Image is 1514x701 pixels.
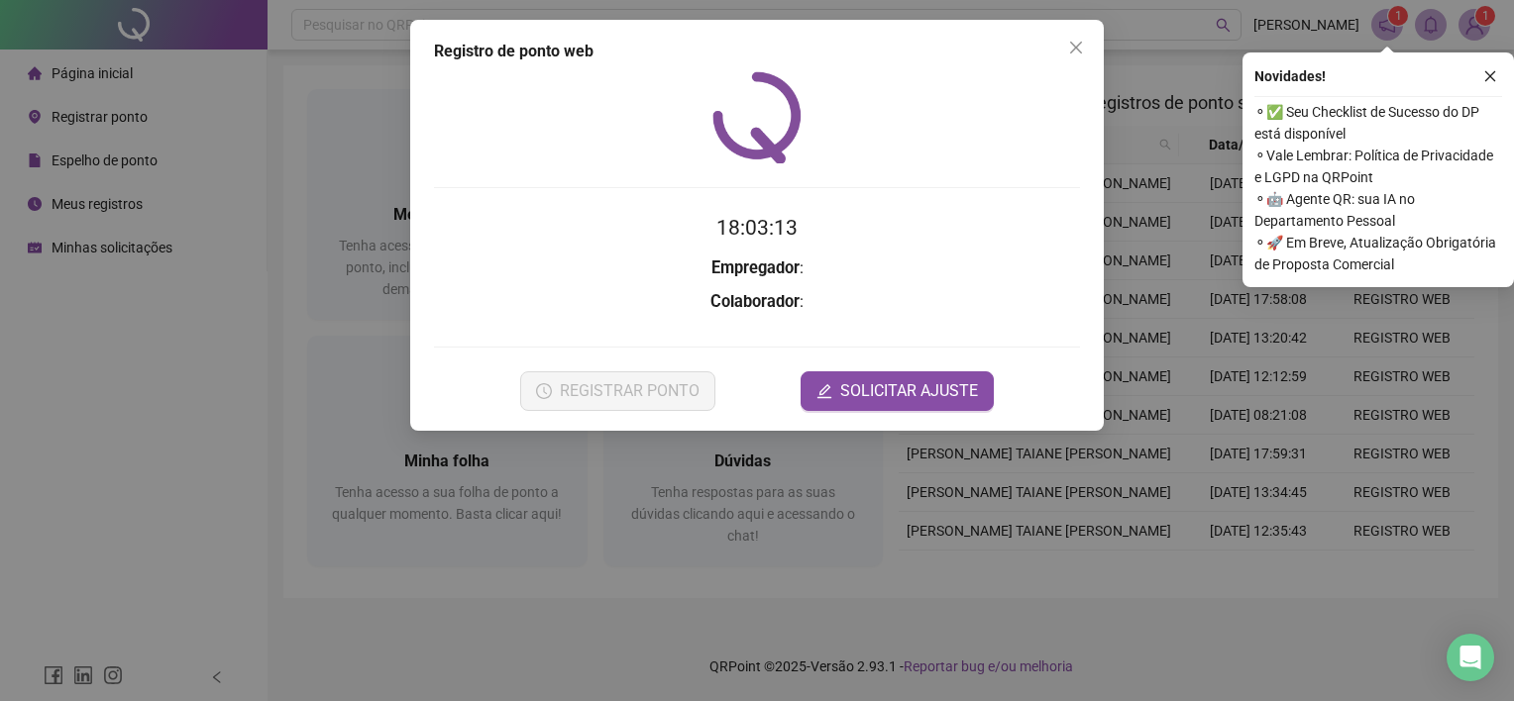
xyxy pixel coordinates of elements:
[1483,69,1497,83] span: close
[520,371,715,411] button: REGISTRAR PONTO
[1254,145,1502,188] span: ⚬ Vale Lembrar: Política de Privacidade e LGPD na QRPoint
[1254,188,1502,232] span: ⚬ 🤖 Agente QR: sua IA no Departamento Pessoal
[711,258,800,277] strong: Empregador
[1060,32,1092,63] button: Close
[801,371,994,411] button: editSOLICITAR AJUSTE
[712,71,802,163] img: QRPoint
[434,289,1080,315] h3: :
[1254,101,1502,145] span: ⚬ ✅ Seu Checklist de Sucesso do DP está disponível
[1447,634,1494,681] div: Open Intercom Messenger
[1068,40,1084,55] span: close
[710,292,800,311] strong: Colaborador
[716,216,798,240] time: 18:03:13
[434,40,1080,63] div: Registro de ponto web
[1254,65,1326,87] span: Novidades !
[816,383,832,399] span: edit
[840,379,978,403] span: SOLICITAR AJUSTE
[434,255,1080,281] h3: :
[1254,232,1502,275] span: ⚬ 🚀 Em Breve, Atualização Obrigatória de Proposta Comercial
